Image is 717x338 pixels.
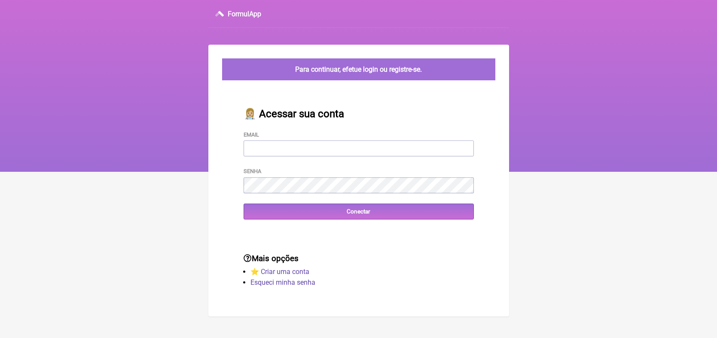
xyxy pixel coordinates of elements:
[244,108,474,120] h2: 👩🏼‍⚕️ Acessar sua conta
[244,254,474,263] h3: Mais opções
[244,204,474,219] input: Conectar
[250,278,315,286] a: Esqueci minha senha
[222,58,495,80] div: Para continuar, efetue login ou registre-se.
[244,168,261,174] label: Senha
[244,131,259,138] label: Email
[250,268,309,276] a: ⭐️ Criar uma conta
[228,10,261,18] h3: FormulApp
